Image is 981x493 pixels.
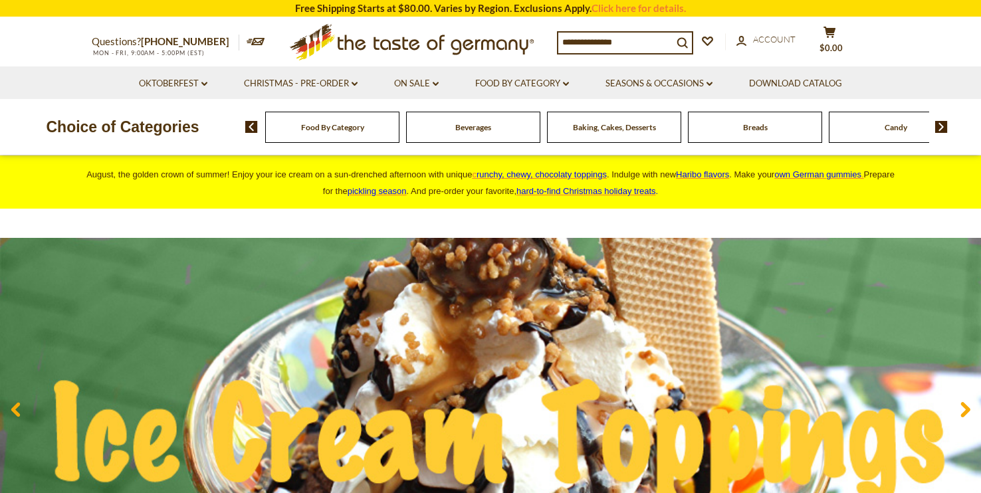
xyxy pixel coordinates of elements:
[245,121,258,133] img: previous arrow
[472,169,607,179] a: crunchy, chewy, chocolaty toppings
[477,169,607,179] span: runchy, chewy, chocolaty toppings
[819,43,843,53] span: $0.00
[743,122,768,132] a: Breads
[774,169,863,179] a: own German gummies.
[516,186,658,196] span: .
[676,169,729,179] a: Haribo flavors
[86,169,895,196] span: August, the golden crown of summer! Enjoy your ice cream on a sun-drenched afternoon with unique ...
[139,76,207,91] a: Oktoberfest
[749,76,842,91] a: Download Catalog
[516,186,656,196] a: hard-to-find Christmas holiday treats
[475,76,569,91] a: Food By Category
[592,2,686,14] a: Click here for details.
[92,33,239,50] p: Questions?
[244,76,358,91] a: Christmas - PRE-ORDER
[935,121,948,133] img: next arrow
[394,76,439,91] a: On Sale
[736,33,796,47] a: Account
[92,49,205,56] span: MON - FRI, 9:00AM - 5:00PM (EST)
[753,34,796,45] span: Account
[301,122,364,132] a: Food By Category
[573,122,656,132] a: Baking, Cakes, Desserts
[455,122,491,132] a: Beverages
[605,76,712,91] a: Seasons & Occasions
[348,186,407,196] a: pickling season
[774,169,861,179] span: own German gummies
[141,35,229,47] a: [PHONE_NUMBER]
[810,26,849,59] button: $0.00
[885,122,907,132] a: Candy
